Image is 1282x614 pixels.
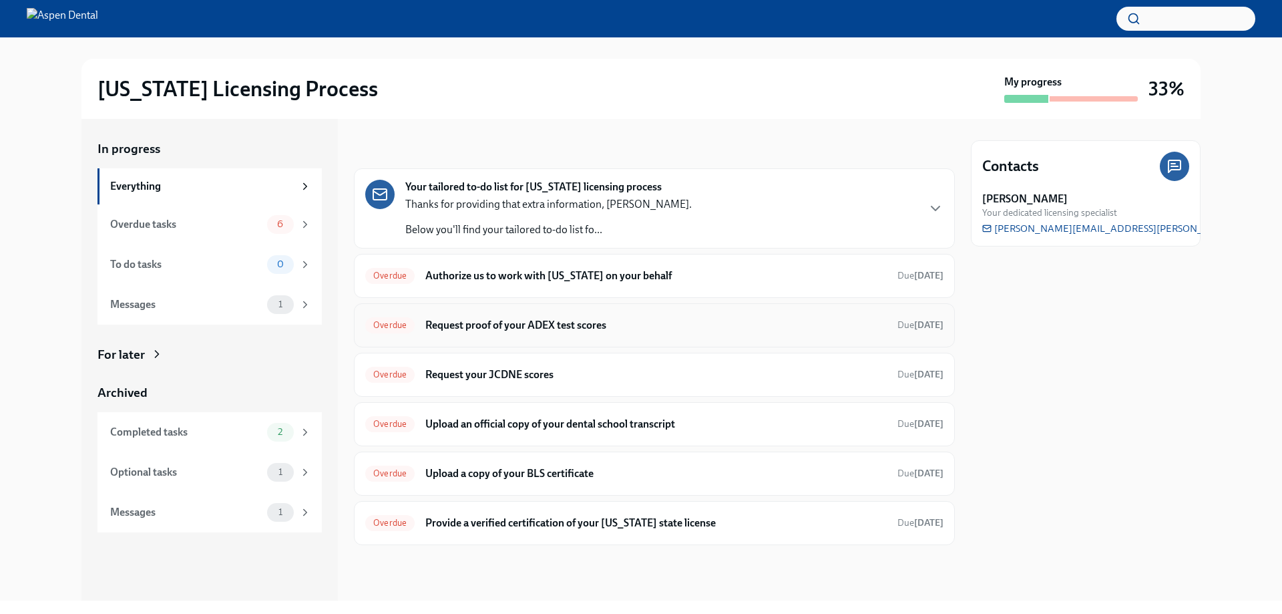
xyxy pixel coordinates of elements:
a: OverdueRequest your JCDNE scoresDue[DATE] [365,364,943,386]
span: 6 [269,219,291,229]
strong: [DATE] [914,418,943,430]
span: Overdue [365,419,415,429]
span: 0 [269,259,292,269]
span: Due [897,418,943,430]
div: To do tasks [110,257,262,272]
span: 2 [270,427,290,437]
strong: [DATE] [914,270,943,281]
h6: Upload a copy of your BLS certificate [425,466,887,481]
div: For later [97,346,145,363]
a: For later [97,346,322,363]
h6: Upload an official copy of your dental school transcript [425,417,887,432]
span: Overdue [365,369,415,379]
a: OverdueProvide a verified certification of your [US_STATE] state licenseDue[DATE] [365,512,943,534]
div: Messages [110,297,262,312]
a: Optional tasks1 [97,452,322,492]
strong: [DATE] [914,319,943,331]
a: Overdue tasks6 [97,204,322,245]
strong: My progress [1004,75,1062,90]
strong: [DATE] [914,369,943,380]
strong: [DATE] [914,517,943,528]
strong: [PERSON_NAME] [982,192,1068,206]
div: Overdue tasks [110,217,262,232]
div: Messages [110,505,262,520]
h6: Provide a verified certification of your [US_STATE] state license [425,516,887,530]
span: Due [897,319,943,331]
h6: Authorize us to work with [US_STATE] on your behalf [425,269,887,283]
img: Aspen Dental [27,8,98,29]
span: 1 [270,507,290,517]
span: Overdue [365,468,415,478]
span: December 13th, 2024 10:00 [897,418,943,430]
div: Everything [110,179,294,194]
span: 1 [270,467,290,477]
p: Thanks for providing that extra information, [PERSON_NAME]. [405,197,692,212]
h3: 33% [1148,77,1185,101]
span: 1 [270,299,290,309]
span: Due [897,270,943,281]
strong: Your tailored to-do list for [US_STATE] licensing process [405,180,662,194]
a: Messages1 [97,492,322,532]
h6: Request your JCDNE scores [425,367,887,382]
div: In progress [354,140,417,158]
span: November 29th, 2024 10:00 [897,516,943,529]
a: Archived [97,384,322,402]
a: Completed tasks2 [97,412,322,452]
a: OverdueRequest proof of your ADEX test scoresDue[DATE] [365,315,943,336]
h2: [US_STATE] Licensing Process [97,75,378,102]
a: OverdueAuthorize us to work with [US_STATE] on your behalfDue[DATE] [365,265,943,287]
a: Everything [97,168,322,204]
a: In progress [97,140,322,158]
span: November 29th, 2024 10:00 [897,269,943,282]
span: Due [897,369,943,380]
span: Overdue [365,271,415,281]
h4: Contacts [982,156,1039,176]
p: Below you'll find your tailored to-do list fo... [405,222,692,237]
a: OverdueUpload an official copy of your dental school transcriptDue[DATE] [365,414,943,435]
span: November 20th, 2024 10:00 [897,467,943,480]
h6: Request proof of your ADEX test scores [425,318,887,333]
div: Optional tasks [110,465,262,480]
strong: [DATE] [914,468,943,479]
span: Overdue [365,320,415,330]
span: Due [897,517,943,528]
a: To do tasks0 [97,245,322,285]
span: Your dedicated licensing specialist [982,206,1117,219]
a: Messages1 [97,285,322,325]
span: November 20th, 2024 10:00 [897,319,943,331]
span: Overdue [365,518,415,528]
div: Completed tasks [110,425,262,440]
span: November 20th, 2024 10:00 [897,368,943,381]
a: OverdueUpload a copy of your BLS certificateDue[DATE] [365,463,943,484]
span: Due [897,468,943,479]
